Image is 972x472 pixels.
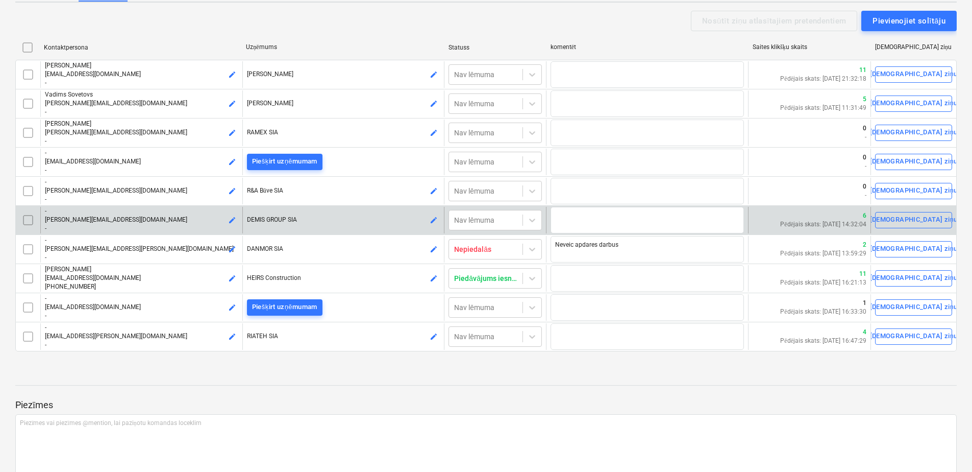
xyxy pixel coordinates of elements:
[780,337,866,345] p: Pēdējais skats: [DATE] 16:47:29
[875,125,952,141] button: [DEMOGRAPHIC_DATA] ziņu
[870,127,958,138] div: [DEMOGRAPHIC_DATA] ziņu
[45,312,238,320] p: -
[870,156,958,168] div: [DEMOGRAPHIC_DATA] ziņu
[875,96,952,112] button: [DEMOGRAPHIC_DATA] ziņu
[780,270,866,278] p: 11
[45,323,238,332] p: -
[861,11,957,31] button: Pievienojiet solītāju
[863,191,866,200] p: -
[875,66,952,83] button: [DEMOGRAPHIC_DATA] ziņu
[875,183,952,199] button: [DEMOGRAPHIC_DATA] ziņu
[15,399,957,411] p: Piezīmes
[45,216,187,223] span: [PERSON_NAME][EMAIL_ADDRESS][DOMAIN_NAME]
[870,98,958,109] div: [DEMOGRAPHIC_DATA] ziņu
[246,43,440,51] div: Uzņēmums
[45,207,238,216] p: -
[45,120,238,128] p: [PERSON_NAME]
[430,245,438,253] span: edit
[753,43,867,51] div: Saites klikšķu skaits
[228,129,236,137] span: edit
[870,185,958,197] div: [DEMOGRAPHIC_DATA] ziņu
[430,333,438,341] span: edit
[875,299,952,316] button: [DEMOGRAPHIC_DATA] ziņu
[780,75,866,83] p: Pēdējais skats: [DATE] 21:32:18
[780,95,866,104] p: 5
[45,61,238,70] p: [PERSON_NAME]
[45,100,187,107] span: [PERSON_NAME][EMAIL_ADDRESS][DOMAIN_NAME]
[45,294,238,303] p: -
[780,278,866,287] p: Pēdējais skats: [DATE] 16:21:13
[45,341,238,349] p: -
[45,149,238,157] p: -
[45,282,238,291] p: [PHONE_NUMBER]
[780,220,866,229] p: Pēdējais skats: [DATE] 14:32:04
[228,333,236,341] span: edit
[247,216,440,224] p: DEMIS GROUP SIA
[45,187,187,194] span: [PERSON_NAME][EMAIL_ADDRESS][DOMAIN_NAME]
[45,253,238,262] p: -
[45,274,141,281] span: [EMAIL_ADDRESS][DOMAIN_NAME]
[870,214,958,226] div: [DEMOGRAPHIC_DATA] ziņu
[780,308,866,316] p: Pēdējais skats: [DATE] 16:33:30
[863,182,866,191] p: 0
[228,158,236,166] span: edit
[870,301,958,313] div: [DEMOGRAPHIC_DATA] ziņu
[45,265,238,274] p: [PERSON_NAME]
[45,166,238,175] p: -
[870,331,958,342] div: [DEMOGRAPHIC_DATA] ziņu
[875,328,952,345] button: [DEMOGRAPHIC_DATA] ziņu
[45,333,187,340] span: [EMAIL_ADDRESS][PERSON_NAME][DOMAIN_NAME]
[430,70,438,79] span: edit
[430,187,438,195] span: edit
[863,162,866,171] p: -
[228,100,236,108] span: edit
[870,243,958,255] div: [DEMOGRAPHIC_DATA] ziņu
[780,211,866,220] p: 6
[228,70,236,79] span: edit
[45,245,234,252] span: [PERSON_NAME][EMAIL_ADDRESS][PERSON_NAME][DOMAIN_NAME]
[45,236,238,245] p: -
[247,245,440,253] p: DANMOR SIA
[247,128,440,137] p: RAMEX SIA
[780,241,866,249] p: 2
[45,108,238,116] p: -
[870,272,958,284] div: [DEMOGRAPHIC_DATA] ziņu
[921,423,972,472] iframe: Chat Widget
[228,274,236,282] span: edit
[780,299,866,308] p: 1
[875,154,952,170] button: [DEMOGRAPHIC_DATA] ziņu
[247,299,322,316] button: Piešķirt uzņēmumam
[247,70,440,79] p: [PERSON_NAME]
[228,303,236,312] span: edit
[863,133,866,141] p: -
[875,270,952,287] button: [DEMOGRAPHIC_DATA] ziņu
[551,43,744,51] div: komentēt
[430,274,438,282] span: edit
[247,186,440,195] p: R&A Būve SIA
[247,332,440,341] p: RIATEH SIA
[430,100,438,108] span: edit
[430,216,438,224] span: edit
[873,14,945,28] div: Pievienojiet solītāju
[247,99,440,108] p: [PERSON_NAME]
[45,224,238,233] p: -
[780,66,866,75] p: 11
[228,187,236,195] span: edit
[45,129,187,136] span: [PERSON_NAME][EMAIL_ADDRESS][DOMAIN_NAME]
[252,301,317,313] div: Piešķirt uzņēmumam
[45,90,238,99] p: Vadims Sovetovs
[875,241,952,257] button: [DEMOGRAPHIC_DATA] ziņu
[780,249,866,258] p: Pēdējais skats: [DATE] 13:59:29
[228,245,236,253] span: edit
[45,79,238,87] p: -
[44,44,238,51] div: Kontaktpersona
[863,124,866,133] p: 0
[430,129,438,137] span: edit
[247,154,322,170] button: Piešķirt uzņēmumam
[228,216,236,224] span: edit
[863,153,866,162] p: 0
[247,274,440,282] p: HEIRS Construction
[875,212,952,228] button: [DEMOGRAPHIC_DATA] ziņu
[45,158,141,165] span: [EMAIL_ADDRESS][DOMAIN_NAME]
